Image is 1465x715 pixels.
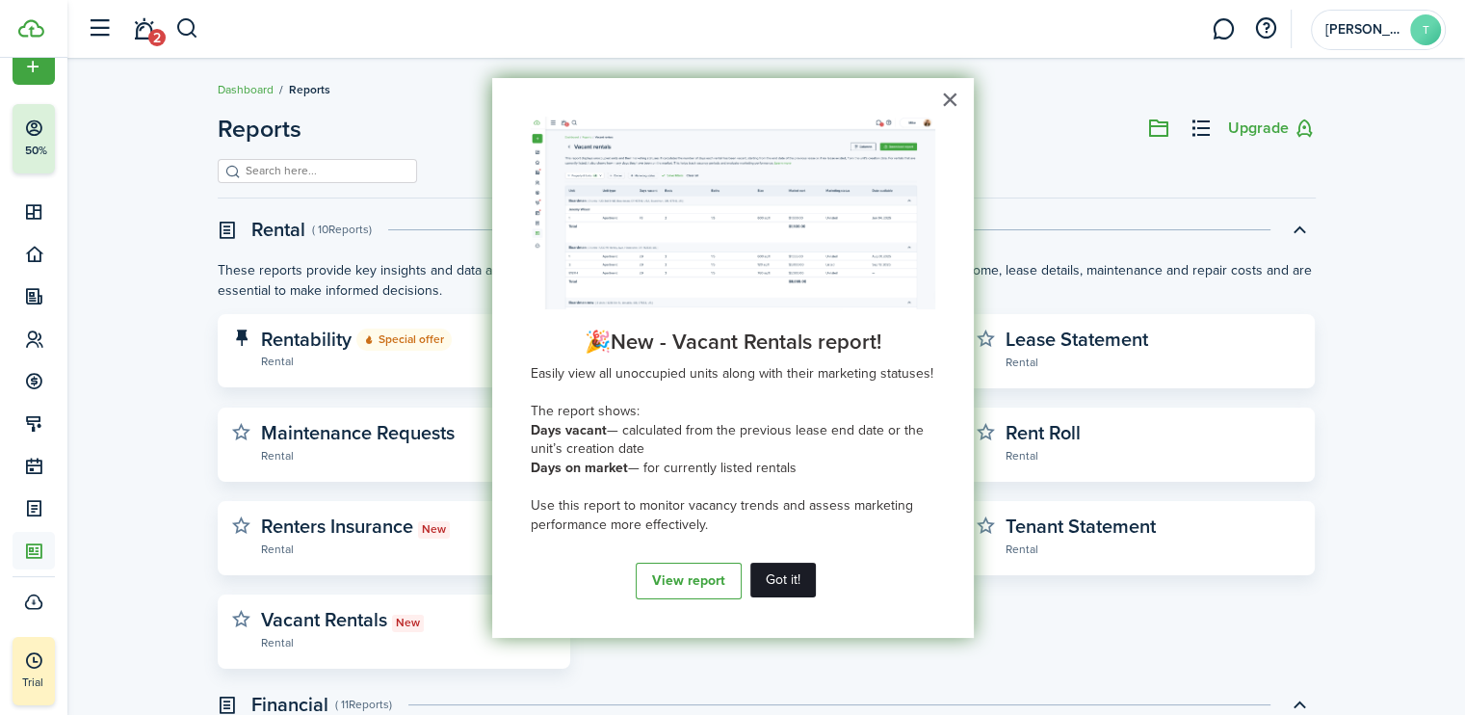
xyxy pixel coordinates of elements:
a: Notifications [125,5,162,54]
widget-stats-subtitle: Rental [1006,445,1301,464]
p: Trial [22,674,99,691]
button: Toggle steps [13,104,172,173]
widget-stats-description: Maintenance Requests [261,418,455,447]
a: Dashboard [218,81,274,98]
widget-stats-subtitle: Rental [261,351,557,370]
strong: Days vacant [531,420,607,440]
span: New [422,523,446,537]
swimlane-subtitle: ( 11 Reports ) [335,696,392,713]
widget-stats-description: Lease Statement [1006,325,1148,354]
span: Special offer [356,329,452,351]
p: Easily view all unoccupied units along with their marketing statuses! [531,364,935,384]
swimlane-subtitle: ( 10 Reports ) [312,221,372,238]
button: Mark as favourite [977,329,996,348]
widget-stats-subtitle: Rental [261,632,557,651]
button: View report [636,563,742,599]
button: Mark as favourite [232,516,251,535]
widget-stats-subtitle: Rental [261,539,557,558]
button: Mark as favourite [232,422,251,441]
button: Mark as favourite [977,422,996,441]
span: — for currently listed rentals [628,458,797,478]
span: 2 [148,29,166,46]
button: Got it! [750,563,816,597]
widget-stats-subtitle: Rental [1006,352,1301,371]
widget-stats-description: Rent Roll [1006,418,1081,447]
widget-stats-description: Renters Insurance [261,512,450,541]
widget-stats-description: Tenant Statement [1006,512,1156,541]
p: Use this report to monitor vacancy trends and assess marketing performance more effectively. [531,496,935,534]
button: Close [941,84,959,115]
swimlane-body: Toggle accordion [218,260,1316,669]
p: These reports provide key insights and data about the performance and status of rental properties... [218,260,1316,301]
widget-stats-subtitle: Rental [1006,539,1301,558]
button: Upgrade [1228,117,1316,141]
span: New [396,617,420,630]
button: Open menu [13,47,55,85]
span: Reports [289,81,330,98]
widget-stats-subtitle: Rental [261,445,557,464]
span: TIFFANY [1325,23,1402,37]
button: Mark as favourite [977,516,996,535]
swimlane-title: Rental [251,215,305,244]
button: Search [175,13,199,45]
widget-stats-description: Vacant Rentals [261,605,424,634]
span: — calculated from the previous lease end date or the unit’s creation date [531,420,928,460]
avatar-text: T [1410,14,1441,45]
a: Messaging [1205,5,1242,54]
button: Open sidebar [81,11,118,47]
img: TenantCloud [18,19,44,38]
p: 50% [24,143,48,159]
widget-stats-description: Rentability [261,329,557,351]
button: Mark as favourite [232,609,251,628]
button: Toggle accordion [1283,213,1316,246]
strong: Days on market [531,458,628,478]
button: Open resource center [1249,13,1282,45]
header-page-title: Reports [218,117,301,141]
input: Search here... [241,162,410,180]
p: The report shows: [531,402,935,421]
h3: 🎉New - Vacant Rentals report! [531,330,935,355]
